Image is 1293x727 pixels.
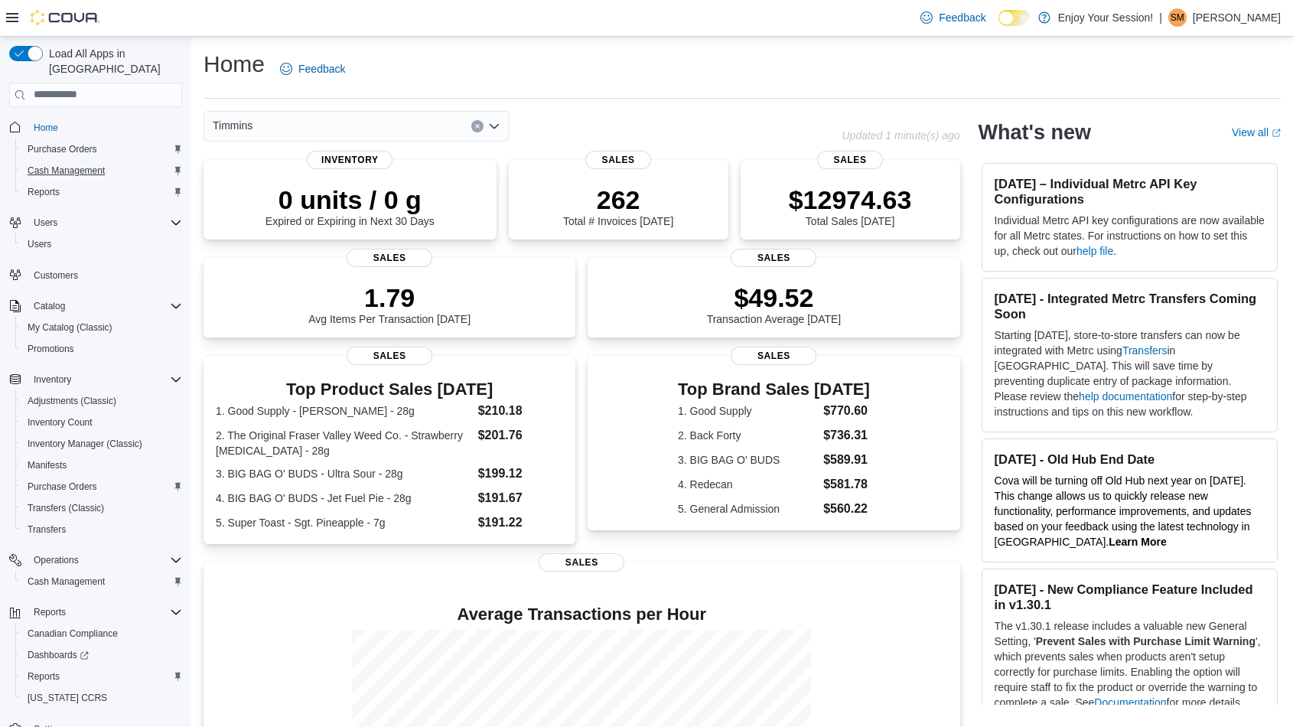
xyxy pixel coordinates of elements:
[21,520,182,539] span: Transfers
[216,515,472,530] dt: 5. Super Toast - Sgt. Pineapple - 7g
[21,392,122,410] a: Adjustments (Classic)
[28,459,67,471] span: Manifests
[678,403,817,419] dt: 1. Good Supply
[21,478,182,496] span: Purchase Orders
[28,395,116,407] span: Adjustments (Classic)
[731,347,816,365] span: Sales
[995,213,1265,259] p: Individual Metrc API key configurations are now available for all Metrc states. For instructions ...
[21,318,119,337] a: My Catalog (Classic)
[21,499,110,517] a: Transfers (Classic)
[1171,8,1184,27] span: SM
[15,390,188,412] button: Adjustments (Classic)
[15,412,188,433] button: Inventory Count
[28,370,77,389] button: Inventory
[995,328,1265,419] p: Starting [DATE], store-to-store transfers can now be integrated with Metrc using in [GEOGRAPHIC_D...
[28,603,182,621] span: Reports
[998,26,999,27] span: Dark Mode
[1168,8,1187,27] div: Shanon McLenaghan
[914,2,992,33] a: Feedback
[15,139,188,160] button: Purchase Orders
[28,214,64,232] button: Users
[28,266,84,285] a: Customers
[21,140,103,158] a: Purchase Orders
[3,116,188,139] button: Home
[216,428,472,458] dt: 2. The Original Fraser Valley Weed Co. - Strawberry [MEDICAL_DATA] - 28g
[3,295,188,317] button: Catalog
[21,667,182,686] span: Reports
[34,554,79,566] span: Operations
[21,161,182,180] span: Cash Management
[995,582,1265,612] h3: [DATE] - New Compliance Feature Included in v1.30.1
[995,618,1265,710] p: The v1.30.1 release includes a valuable new General Setting, ' ', which prevents sales when produ...
[31,10,99,25] img: Cova
[21,435,182,453] span: Inventory Manager (Classic)
[28,438,142,450] span: Inventory Manager (Classic)
[265,184,435,215] p: 0 units / 0 g
[21,413,99,432] a: Inventory Count
[216,380,563,399] h3: Top Product Sales [DATE]
[28,370,182,389] span: Inventory
[34,373,71,386] span: Inventory
[21,140,182,158] span: Purchase Orders
[789,184,912,215] p: $12974.63
[21,235,182,253] span: Users
[21,572,111,591] a: Cash Management
[1193,8,1281,27] p: [PERSON_NAME]
[28,297,71,315] button: Catalog
[216,466,472,481] dt: 3. BIG BAG O' BUDS - Ultra Sour - 28g
[995,291,1265,321] h3: [DATE] - Integrated Metrc Transfers Coming Soon
[28,186,60,198] span: Reports
[28,297,182,315] span: Catalog
[21,624,124,643] a: Canadian Compliance
[585,151,651,169] span: Sales
[1272,129,1281,138] svg: External link
[3,601,188,623] button: Reports
[15,623,188,644] button: Canadian Compliance
[1094,696,1166,709] a: Documentation
[216,605,948,624] h4: Average Transactions per Hour
[15,644,188,666] a: Dashboards
[15,160,188,181] button: Cash Management
[28,266,182,285] span: Customers
[823,500,870,518] dd: $560.22
[15,181,188,203] button: Reports
[21,499,182,517] span: Transfers (Classic)
[21,318,182,337] span: My Catalog (Classic)
[1109,536,1166,548] a: Learn More
[21,392,182,410] span: Adjustments (Classic)
[939,10,985,25] span: Feedback
[21,456,182,474] span: Manifests
[21,183,182,201] span: Reports
[707,282,842,313] p: $49.52
[265,184,435,227] div: Expired or Expiring in Next 30 Days
[15,497,188,519] button: Transfers (Classic)
[28,214,182,232] span: Users
[28,692,107,704] span: [US_STATE] CCRS
[21,572,182,591] span: Cash Management
[1232,126,1281,139] a: View allExternal link
[21,456,73,474] a: Manifests
[15,519,188,540] button: Transfers
[823,402,870,420] dd: $770.60
[28,119,64,137] a: Home
[1058,8,1154,27] p: Enjoy Your Session!
[21,161,111,180] a: Cash Management
[539,553,624,572] span: Sales
[204,49,265,80] h1: Home
[998,10,1031,26] input: Dark Mode
[731,249,816,267] span: Sales
[34,300,65,312] span: Catalog
[15,476,188,497] button: Purchase Orders
[563,184,673,215] p: 262
[3,212,188,233] button: Users
[21,235,57,253] a: Users
[678,452,817,468] dt: 3. BIG BAG O' BUDS
[1036,635,1256,647] strong: Prevent Sales with Purchase Limit Warning
[15,687,188,709] button: [US_STATE] CCRS
[979,120,1091,145] h2: What's new
[823,451,870,469] dd: $589.91
[1076,245,1113,257] a: help file
[3,549,188,571] button: Operations
[1122,344,1168,357] a: Transfers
